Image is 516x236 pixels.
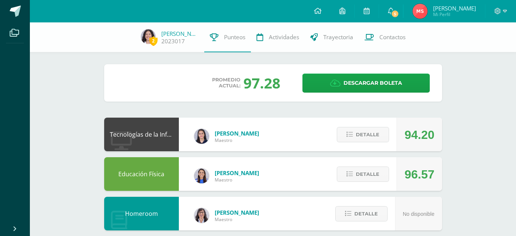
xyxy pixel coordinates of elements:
[337,167,389,182] button: Detalle
[104,157,179,191] div: Educación Física
[356,128,379,142] span: Detalle
[359,22,411,52] a: Contactos
[335,206,388,221] button: Detalle
[379,33,405,41] span: Contactos
[243,73,280,93] div: 97.28
[215,130,259,137] span: [PERSON_NAME]
[404,158,434,191] div: 96.57
[224,33,245,41] span: Punteos
[215,169,259,177] span: [PERSON_NAME]
[391,10,399,18] span: 5
[215,137,259,143] span: Maestro
[337,127,389,142] button: Detalle
[194,208,209,223] img: 11d0a4ab3c631824f792e502224ffe6b.png
[269,33,299,41] span: Actividades
[104,118,179,151] div: Tecnologías de la Información y Comunicación: Computación
[215,216,259,223] span: Maestro
[413,4,428,19] img: fb703a472bdb86d4ae91402b7cff009e.png
[194,168,209,183] img: 0eea5a6ff783132be5fd5ba128356f6f.png
[204,22,251,52] a: Punteos
[433,4,476,12] span: [PERSON_NAME]
[251,22,305,52] a: Actividades
[302,74,430,93] a: Descargar boleta
[215,177,259,183] span: Maestro
[141,29,156,44] img: b124f6f8ebcf3e86d9fe5e1614d7cd42.png
[161,30,199,37] a: [PERSON_NAME]
[404,118,434,152] div: 94.20
[433,11,476,18] span: Mi Perfil
[356,167,379,181] span: Detalle
[215,209,259,216] span: [PERSON_NAME]
[354,207,378,221] span: Detalle
[212,77,240,89] span: Promedio actual:
[323,33,353,41] span: Trayectoria
[305,22,359,52] a: Trayectoria
[194,129,209,144] img: dbcf09110664cdb6f63fe058abfafc14.png
[344,74,402,92] span: Descargar boleta
[104,197,179,230] div: Homeroom
[149,36,158,46] span: 2
[161,37,185,45] a: 2023017
[403,211,435,217] span: No disponible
